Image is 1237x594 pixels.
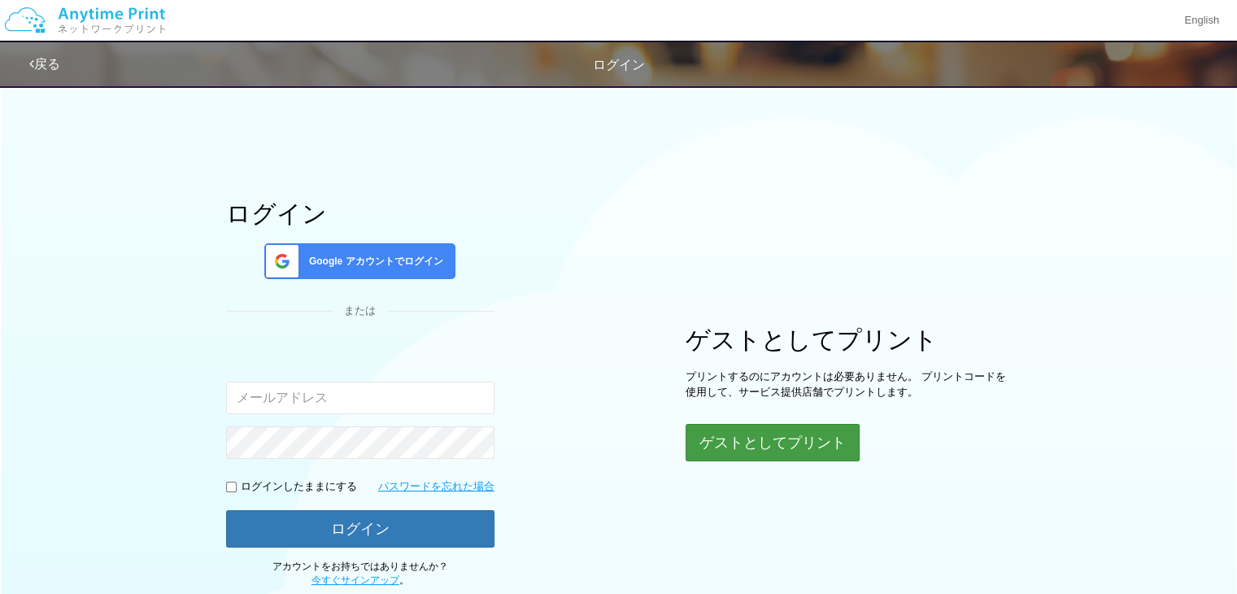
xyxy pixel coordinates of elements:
[593,58,645,72] span: ログイン
[686,424,860,461] button: ゲストとしてプリント
[226,200,494,227] h1: ログイン
[311,574,409,586] span: 。
[226,560,494,587] p: アカウントをお持ちではありませんか？
[686,326,1011,353] h1: ゲストとしてプリント
[226,510,494,548] button: ログイン
[226,304,494,319] div: または
[241,479,357,495] p: ログインしたままにする
[686,369,1011,400] p: プリントするのにアカウントは必要ありません。 プリントコードを使用して、サービス提供店舗でプリントします。
[226,382,494,414] input: メールアドレス
[303,255,443,269] span: Google アカウントでログイン
[29,57,60,71] a: 戻る
[378,479,494,495] a: パスワードを忘れた場合
[311,574,399,586] a: 今すぐサインアップ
